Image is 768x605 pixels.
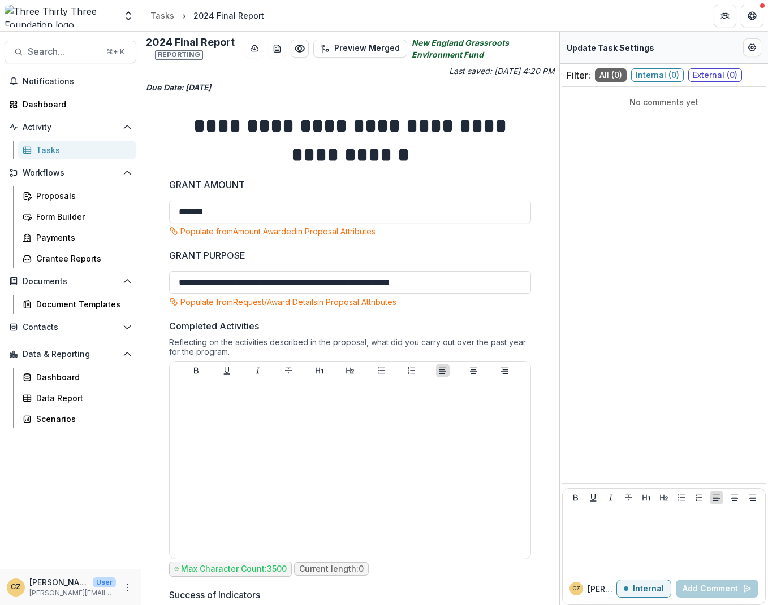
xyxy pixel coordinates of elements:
[569,491,583,504] button: Bold
[18,228,136,247] a: Payments
[595,68,627,82] span: All ( 0 )
[5,72,136,90] button: Notifications
[18,368,136,386] a: Dashboard
[36,371,127,383] div: Dashboard
[5,272,136,290] button: Open Documents
[299,564,364,574] p: Current length: 0
[588,583,616,595] p: [PERSON_NAME]
[120,5,136,27] button: Open entity switcher
[150,10,174,21] div: Tasks
[18,389,136,407] a: Data Report
[572,586,580,591] div: Christine Zachai
[36,253,127,264] div: Grantee Reports
[251,364,265,377] button: Italicize
[220,364,234,377] button: Underline
[405,364,418,377] button: Ordered List
[11,584,21,591] div: Christine Zachai
[5,164,136,182] button: Open Workflows
[18,207,136,226] a: Form Builder
[436,364,450,377] button: Align Left
[36,413,127,425] div: Scenarios
[155,50,203,59] span: Reporting
[692,491,706,504] button: Ordered List
[146,36,241,60] h2: 2024 Final Report
[268,40,286,58] button: download-word-button
[5,318,136,336] button: Open Contacts
[23,323,118,332] span: Contacts
[616,580,671,598] button: Internal
[36,211,127,223] div: Form Builder
[23,123,118,132] span: Activity
[245,40,264,58] button: download-button
[36,298,127,310] div: Document Templates
[622,491,635,504] button: Strike
[146,7,269,24] nav: breadcrumb
[743,38,761,56] button: Edit Form Settings
[23,277,118,286] span: Documents
[18,141,136,159] a: Tasks
[714,5,736,27] button: Partners
[18,295,136,314] a: Document Templates
[640,491,653,504] button: Heading 1
[29,576,88,588] p: [PERSON_NAME]
[104,46,127,58] div: ⌘ + K
[93,577,116,587] p: User
[567,96,761,108] p: No comments yet
[180,296,396,308] p: Populate from Request/Award Details in Proposal Attributes
[676,580,758,598] button: Add Comment
[352,65,554,77] p: Last saved: [DATE] 4:20 PM
[567,42,654,54] p: Update Task Settings
[181,564,287,574] p: Max Character Count: 3500
[5,5,116,27] img: Three Thirty Three Foundation logo
[374,364,388,377] button: Bullet List
[18,249,136,268] a: Grantee Reports
[180,225,376,237] p: Populate from Amount Awarded in Proposal Attributes
[604,491,618,504] button: Italicize
[23,77,132,86] span: Notifications
[193,10,264,21] div: 2024 Final Report
[291,40,309,58] button: Preview 48a69b34-84b0-43c1-a87b-5c0092cdc8dc.pdf
[741,5,763,27] button: Get Help
[567,68,590,82] p: Filter:
[728,491,741,504] button: Align Center
[633,584,664,594] p: Internal
[18,410,136,428] a: Scenarios
[169,337,531,361] div: Reflecting on the activities described in the proposal, what did you carry out over the past year...
[343,364,357,377] button: Heading 2
[5,41,136,63] button: Search...
[28,46,100,57] span: Search...
[29,588,116,598] p: [PERSON_NAME][EMAIL_ADDRESS][DOMAIN_NAME]
[657,491,671,504] button: Heading 2
[36,232,127,243] div: Payments
[36,144,127,156] div: Tasks
[120,581,134,594] button: More
[710,491,723,504] button: Align Left
[631,68,684,82] span: Internal ( 0 )
[282,364,295,377] button: Strike
[412,37,555,60] i: New England Grassroots Environment Fund
[745,491,759,504] button: Align Right
[36,190,127,202] div: Proposals
[5,345,136,363] button: Open Data & Reporting
[23,350,118,359] span: Data & Reporting
[23,98,127,110] div: Dashboard
[23,168,118,178] span: Workflows
[688,68,742,82] span: External ( 0 )
[586,491,600,504] button: Underline
[146,81,555,93] p: Due Date: [DATE]
[498,364,511,377] button: Align Right
[169,178,245,191] p: GRANT AMOUNT
[18,186,136,205] a: Proposals
[313,364,326,377] button: Heading 1
[169,588,260,602] p: Success of Indicators
[189,364,203,377] button: Bold
[5,118,136,136] button: Open Activity
[467,364,480,377] button: Align Center
[5,95,136,114] a: Dashboard
[313,40,407,58] button: Preview Merged
[169,319,259,333] p: Completed Activities
[36,392,127,404] div: Data Report
[146,7,179,24] a: Tasks
[169,249,245,262] p: GRANT PURPOSE
[675,491,688,504] button: Bullet List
